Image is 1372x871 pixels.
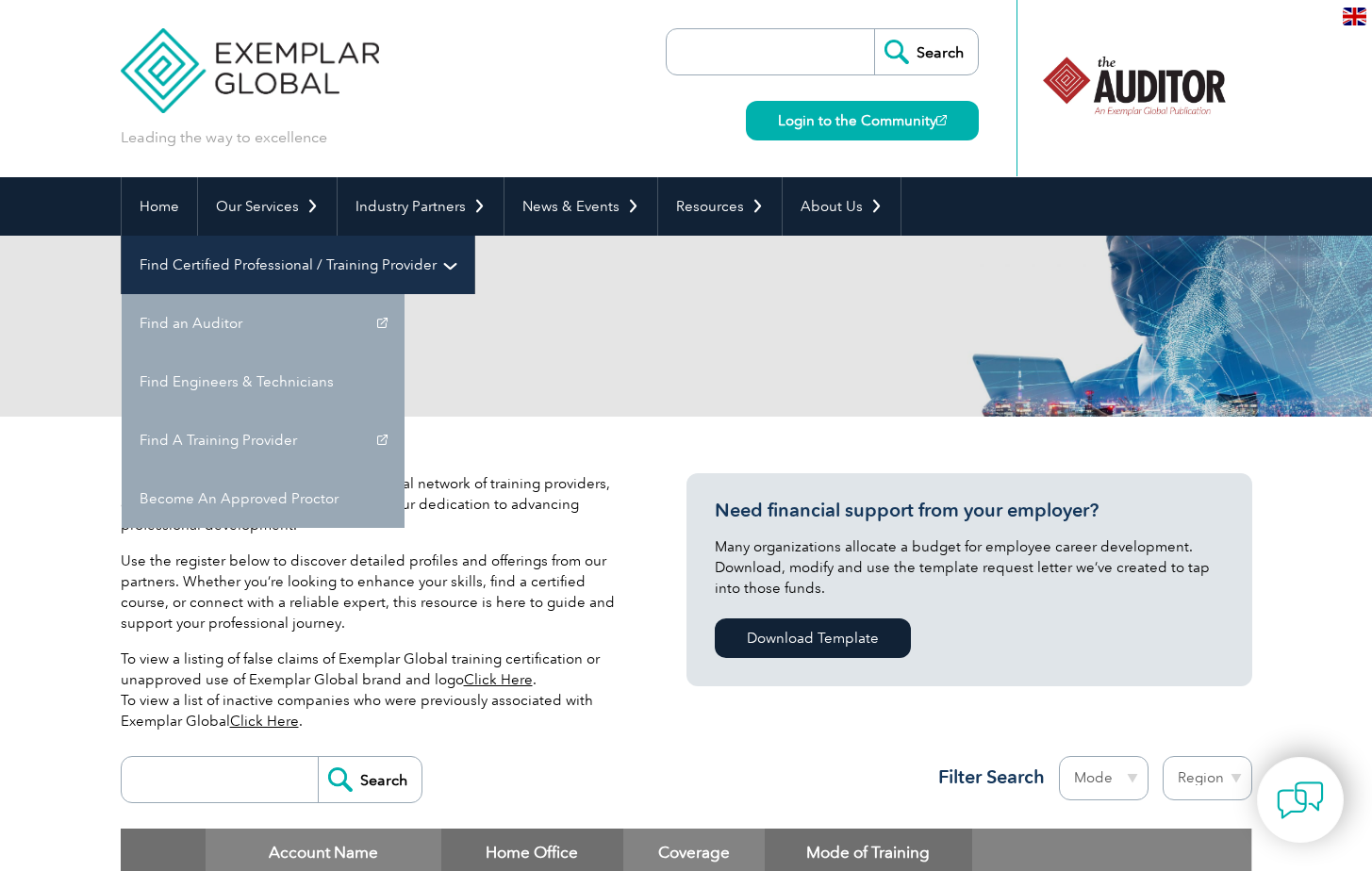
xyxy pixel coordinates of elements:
p: Many organizations allocate a budget for employee career development. Download, modify and use th... [715,536,1224,599]
a: Resources [658,177,782,236]
a: Download Template [715,618,911,658]
a: Become An Approved Proctor [122,469,405,528]
img: contact-chat.png [1277,777,1324,824]
a: About Us [783,177,901,236]
input: Search [318,757,422,802]
a: Our Services [198,177,337,236]
img: en [1343,8,1366,25]
a: Find A Training Provider [122,411,405,469]
h3: Need financial support from your employer? [715,499,1224,522]
input: Search [874,29,978,74]
p: Leading the way to excellence [121,127,327,148]
a: Industry Partners [338,177,504,236]
a: Click Here [464,671,533,688]
p: Exemplar Global proudly works with a global network of training providers, consultants, and organ... [121,473,630,535]
a: Click Here [230,713,299,730]
a: Find Certified Professional / Training Provider [122,236,474,294]
a: News & Events [504,177,657,236]
h3: Filter Search [927,765,1045,789]
p: Use the register below to discover detailed profiles and offerings from our partners. Whether you... [121,551,630,633]
a: Find Engineers & Technicians [122,353,405,411]
p: To view a listing of false claims of Exemplar Global training certification or unapproved use of ... [121,649,630,731]
h2: Client Register [121,311,913,341]
img: open_square.png [936,115,947,125]
a: Home [122,177,197,236]
a: Find an Auditor [122,294,405,353]
a: Login to the Community [746,101,979,140]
